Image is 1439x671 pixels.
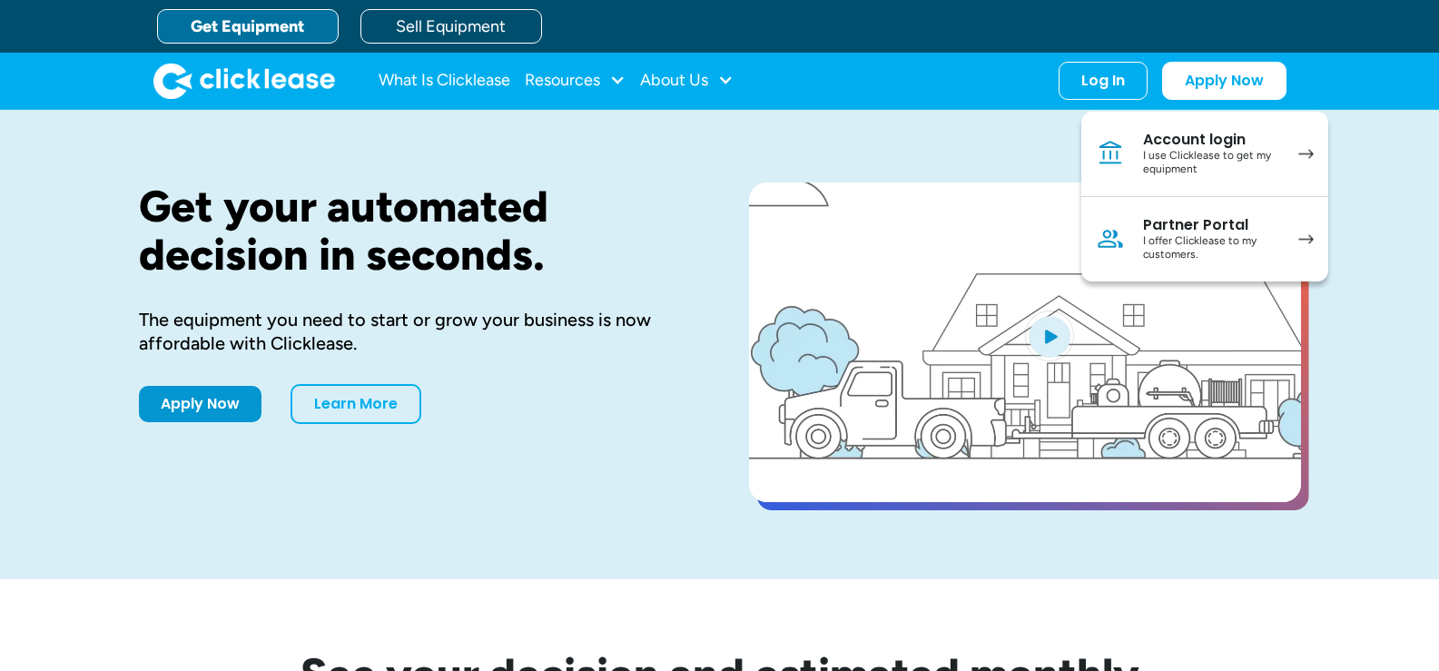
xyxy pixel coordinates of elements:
img: Clicklease logo [153,63,335,99]
nav: Log In [1081,112,1328,281]
div: About Us [640,63,734,99]
div: I use Clicklease to get my equipment [1143,149,1280,177]
img: arrow [1298,234,1314,244]
div: Log In [1081,72,1125,90]
div: Resources [525,63,626,99]
a: Partner PortalI offer Clicklease to my customers. [1081,197,1328,281]
div: Partner Portal [1143,216,1280,234]
img: arrow [1298,149,1314,159]
a: Get Equipment [157,9,339,44]
a: Account loginI use Clicklease to get my equipment [1081,112,1328,197]
a: What Is Clicklease [379,63,510,99]
img: Person icon [1096,224,1125,253]
a: Sell Equipment [360,9,542,44]
h1: Get your automated decision in seconds. [139,183,691,279]
a: Apply Now [139,386,261,422]
a: Apply Now [1162,62,1286,100]
div: I offer Clicklease to my customers. [1143,234,1280,262]
img: Blue play button logo on a light blue circular background [1025,311,1074,361]
div: Account login [1143,131,1280,149]
img: Bank icon [1096,139,1125,168]
a: home [153,63,335,99]
div: The equipment you need to start or grow your business is now affordable with Clicklease. [139,308,691,355]
a: open lightbox [749,183,1301,502]
a: Learn More [291,384,421,424]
